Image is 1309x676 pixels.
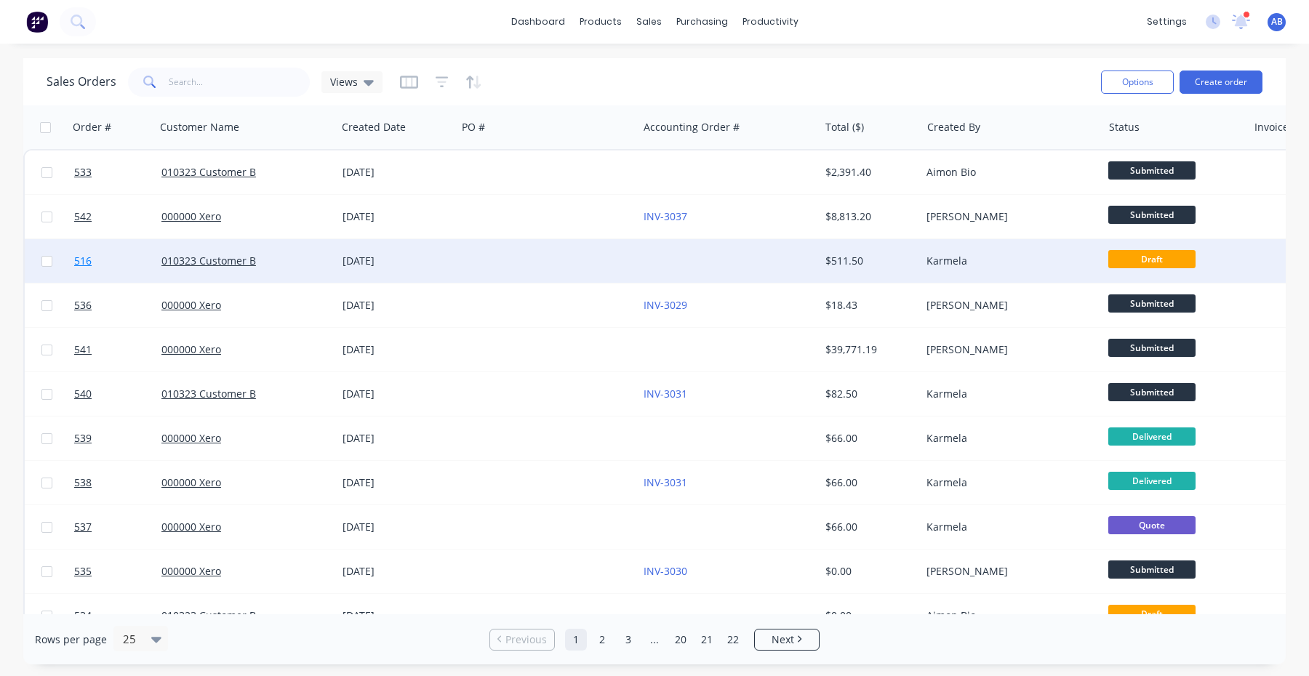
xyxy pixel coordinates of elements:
[926,165,1088,180] div: Aimon Bio
[74,520,92,534] span: 537
[1108,472,1196,490] span: Delivered
[330,74,358,89] span: Views
[74,239,161,283] a: 516
[26,11,48,33] img: Factory
[47,75,116,89] h1: Sales Orders
[926,254,1088,268] div: Karmela
[484,629,825,651] ul: Pagination
[772,632,794,647] span: Next
[1108,383,1196,401] span: Submitted
[926,298,1088,313] div: [PERSON_NAME]
[74,505,161,549] a: 537
[670,629,692,651] a: Page 20
[825,475,910,490] div: $66.00
[161,387,256,401] a: 010323 Customer B
[572,11,629,33] div: products
[74,195,161,238] a: 542
[1271,15,1283,28] span: AB
[343,431,451,446] div: [DATE]
[926,475,1088,490] div: Karmela
[343,209,451,224] div: [DATE]
[161,608,256,622] a: 010323 Customer B
[161,431,221,445] a: 000000 Xero
[926,209,1088,224] div: [PERSON_NAME]
[926,564,1088,579] div: [PERSON_NAME]
[825,342,910,357] div: $39,771.19
[74,417,161,460] a: 539
[1108,560,1196,579] span: Submitted
[825,431,910,446] div: $66.00
[644,209,687,223] a: INV-3037
[644,120,740,134] div: Accounting Order #
[343,520,451,534] div: [DATE]
[926,342,1088,357] div: [PERSON_NAME]
[343,342,451,357] div: [DATE]
[74,608,92,623] span: 534
[825,298,910,313] div: $18.43
[825,165,910,180] div: $2,391.40
[617,629,639,651] a: Page 3
[74,254,92,268] span: 516
[722,629,744,651] a: Page 22
[490,632,554,647] a: Previous page
[825,120,864,134] div: Total ($)
[644,564,687,578] a: INV-3030
[161,520,221,534] a: 000000 Xero
[565,629,587,651] a: Page 1 is your current page
[74,165,92,180] span: 533
[74,328,161,371] a: 541
[926,608,1088,623] div: Aimon Bio
[755,632,819,647] a: Next page
[161,564,221,578] a: 000000 Xero
[74,594,161,637] a: 534
[591,629,613,651] a: Page 2
[825,564,910,579] div: $0.00
[696,629,718,651] a: Page 21
[161,165,256,179] a: 010323 Customer B
[161,342,221,356] a: 000000 Xero
[1108,605,1196,623] span: Draft
[504,11,572,33] a: dashboard
[926,431,1088,446] div: Karmela
[825,387,910,401] div: $82.50
[629,11,669,33] div: sales
[74,342,92,357] span: 541
[343,387,451,401] div: [DATE]
[462,120,485,134] div: PO #
[74,564,92,579] span: 535
[74,550,161,593] a: 535
[74,372,161,416] a: 540
[74,298,92,313] span: 536
[644,629,665,651] a: Jump forward
[1108,250,1196,268] span: Draft
[735,11,806,33] div: productivity
[74,431,92,446] span: 539
[927,120,980,134] div: Created By
[343,608,451,623] div: [DATE]
[160,120,239,134] div: Customer Name
[825,254,910,268] div: $511.50
[505,632,547,647] span: Previous
[926,387,1088,401] div: Karmela
[343,475,451,490] div: [DATE]
[669,11,735,33] div: purchasing
[1101,71,1174,94] button: Options
[161,209,221,223] a: 000000 Xero
[343,165,451,180] div: [DATE]
[343,298,451,313] div: [DATE]
[161,475,221,489] a: 000000 Xero
[825,209,910,224] div: $8,813.20
[1108,516,1196,534] span: Quote
[1108,294,1196,313] span: Submitted
[74,461,161,504] a: 538
[342,120,406,134] div: Created Date
[1180,71,1262,94] button: Create order
[1108,161,1196,180] span: Submitted
[644,298,687,312] a: INV-3029
[74,209,92,224] span: 542
[1108,206,1196,224] span: Submitted
[644,475,687,489] a: INV-3031
[825,608,910,623] div: $0.00
[926,520,1088,534] div: Karmela
[73,120,111,134] div: Order #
